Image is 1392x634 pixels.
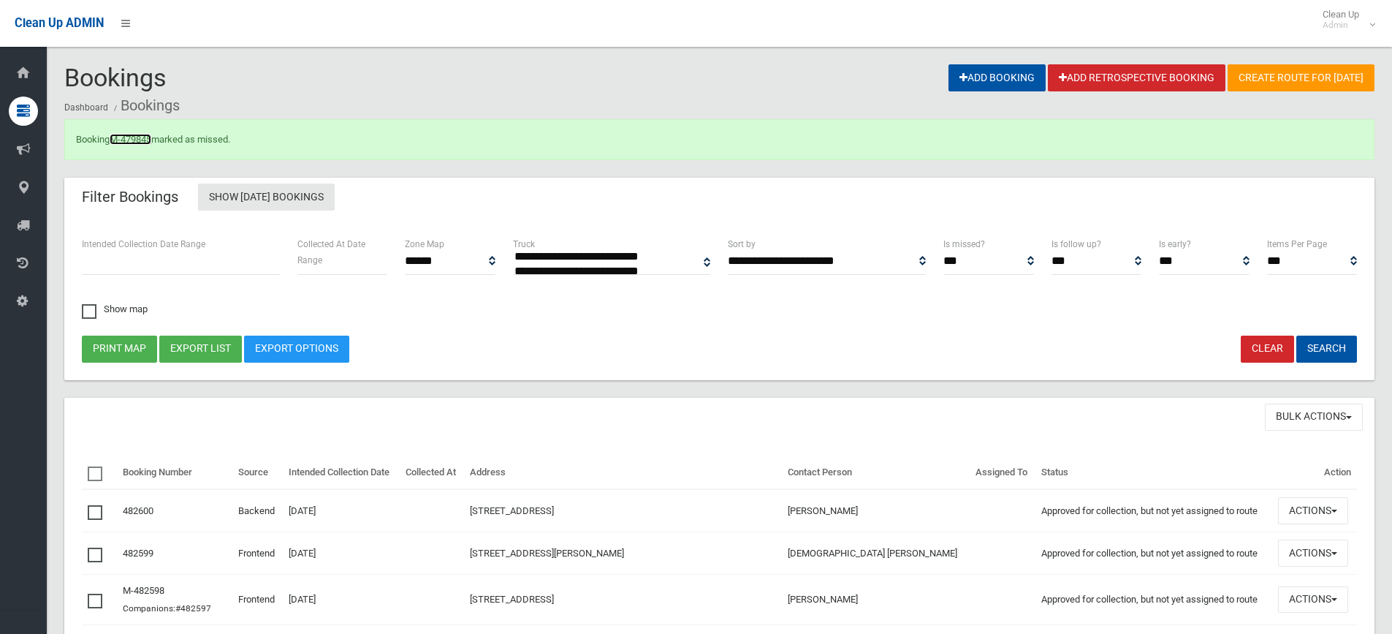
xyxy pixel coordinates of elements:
[15,16,104,30] span: Clean Up ADMIN
[232,575,282,625] td: Frontend
[110,134,151,145] a: M-479845
[1296,336,1357,363] button: Search
[782,456,970,490] th: Contact Person
[1278,497,1348,524] button: Actions
[123,603,213,614] small: Companions:
[123,505,153,516] a: 482600
[123,548,153,559] a: 482599
[244,336,349,363] a: Export Options
[232,532,282,575] td: Frontend
[470,505,554,516] a: [STREET_ADDRESS]
[1278,586,1348,614] button: Actions
[1228,64,1374,91] a: Create route for [DATE]
[1035,532,1272,575] td: Approved for collection, but not yet assigned to route
[64,119,1374,160] div: Booking marked as missed.
[782,489,970,532] td: [PERSON_NAME]
[123,585,164,596] a: M-482598
[970,456,1035,490] th: Assigned To
[464,456,782,490] th: Address
[283,575,400,625] td: [DATE]
[283,489,400,532] td: [DATE]
[470,594,554,605] a: [STREET_ADDRESS]
[82,336,157,363] button: Print map
[82,304,148,314] span: Show map
[948,64,1046,91] a: Add Booking
[782,532,970,575] td: [DEMOGRAPHIC_DATA] [PERSON_NAME]
[198,184,335,211] a: Show [DATE] Bookings
[470,548,624,559] a: [STREET_ADDRESS][PERSON_NAME]
[513,236,535,252] label: Truck
[110,92,180,119] li: Bookings
[1265,404,1363,431] button: Bulk Actions
[1035,456,1272,490] th: Status
[283,532,400,575] td: [DATE]
[64,183,196,211] header: Filter Bookings
[159,336,242,363] button: Export list
[1315,9,1374,31] span: Clean Up
[283,456,400,490] th: Intended Collection Date
[175,603,211,614] a: #482597
[1035,489,1272,532] td: Approved for collection, but not yet assigned to route
[400,456,464,490] th: Collected At
[64,63,167,92] span: Bookings
[64,102,108,113] a: Dashboard
[232,489,282,532] td: Backend
[1241,336,1294,363] a: Clear
[1323,20,1359,31] small: Admin
[1035,575,1272,625] td: Approved for collection, but not yet assigned to route
[1272,456,1357,490] th: Action
[1278,540,1348,567] button: Actions
[232,456,282,490] th: Source
[117,456,233,490] th: Booking Number
[1048,64,1225,91] a: Add Retrospective Booking
[782,575,970,625] td: [PERSON_NAME]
